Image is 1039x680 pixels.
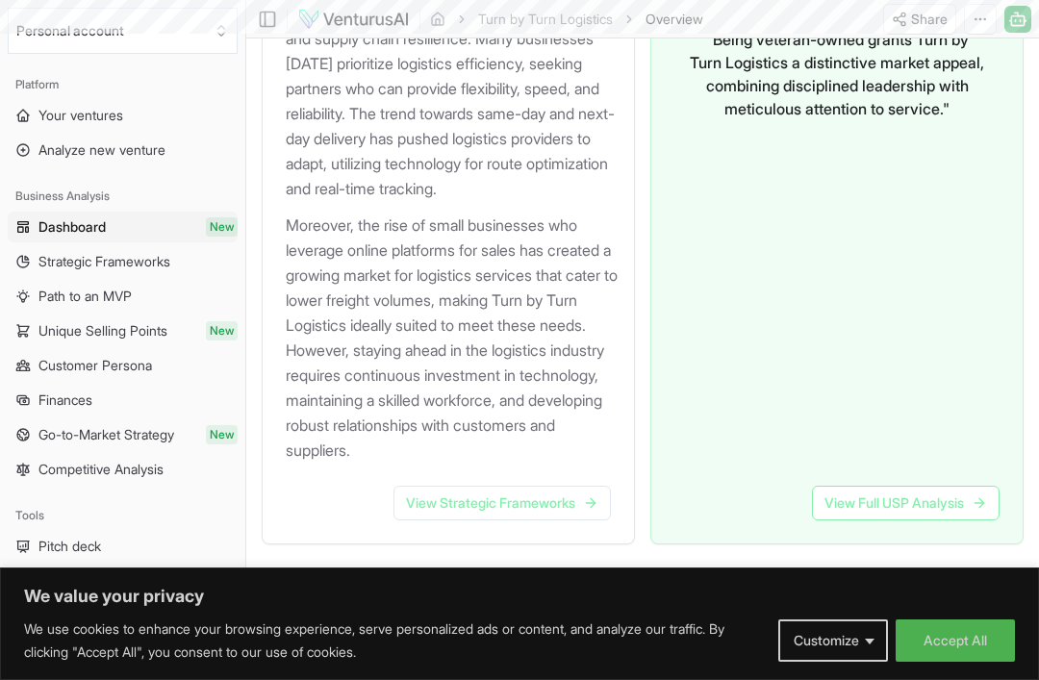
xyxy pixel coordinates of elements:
[38,321,167,340] span: Unique Selling Points
[902,560,1024,598] a: Go to next page
[8,350,238,381] a: Customer Persona
[38,252,170,271] span: Strategic Frameworks
[8,135,238,165] a: Analyze new venture
[38,287,132,306] span: Path to an MVP
[8,419,238,450] a: Go-to-Market StrategyNew
[902,560,1024,598] nav: pagination
[38,425,174,444] span: Go-to-Market Strategy
[8,315,238,346] a: Unique Selling PointsNew
[8,385,238,416] a: Finances
[206,217,238,237] span: New
[24,617,764,664] p: We use cookies to enhance your browsing experience, serve personalized ads or content, and analyz...
[24,585,1015,608] p: We value your privacy
[8,500,238,531] div: Tools
[38,106,123,125] span: Your ventures
[8,566,238,596] a: Resources
[8,454,238,485] a: Competitive Analysis
[206,321,238,340] span: New
[8,246,238,277] a: Strategic Frameworks
[778,619,888,662] button: Customize
[38,140,165,160] span: Analyze new venture
[8,100,238,131] a: Your ventures
[286,213,619,463] p: Moreover, the rise of small businesses who leverage online platforms for sales has created a grow...
[38,537,101,556] span: Pitch deck
[8,212,238,242] a: DashboardNew
[8,531,238,562] a: Pitch deck
[690,28,984,120] p: " Being veteran-owned grants Turn by Turn Logistics a distinctive market appeal, combining discip...
[38,460,164,479] span: Competitive Analysis
[38,390,92,410] span: Finances
[8,69,238,100] div: Platform
[38,217,106,237] span: Dashboard
[8,281,238,312] a: Path to an MVP
[393,486,611,520] a: View Strategic Frameworks
[812,486,1000,520] a: View Full USP Analysis
[896,619,1015,662] button: Accept All
[8,181,238,212] div: Business Analysis
[38,356,152,375] span: Customer Persona
[206,425,238,444] span: New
